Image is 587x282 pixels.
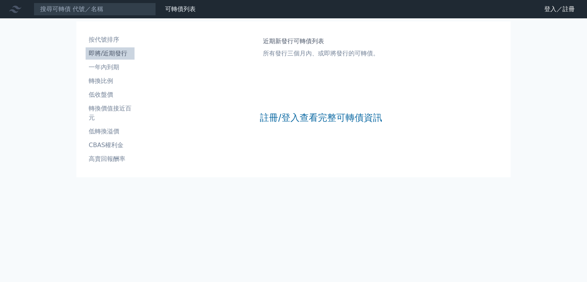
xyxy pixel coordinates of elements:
[86,154,135,164] li: 高賣回報酬率
[86,127,135,136] li: 低轉換溢價
[86,125,135,138] a: 低轉換溢價
[86,141,135,150] li: CBAS權利金
[260,112,382,124] a: 註冊/登入查看完整可轉債資訊
[86,49,135,58] li: 即將/近期發行
[263,37,379,46] h1: 近期新發行可轉債列表
[86,102,135,124] a: 轉換價值接近百元
[86,153,135,165] a: 高賣回報酬率
[86,75,135,87] a: 轉換比例
[34,3,156,16] input: 搜尋可轉債 代號／名稱
[86,104,135,122] li: 轉換價值接近百元
[86,89,135,101] a: 低收盤價
[86,35,135,44] li: 按代號排序
[86,47,135,60] a: 即將/近期發行
[86,34,135,46] a: 按代號排序
[165,5,196,13] a: 可轉債列表
[538,3,581,15] a: 登入／註冊
[86,61,135,73] a: 一年內到期
[263,49,379,58] p: 所有發行三個月內、或即將發行的可轉債。
[86,76,135,86] li: 轉換比例
[86,90,135,99] li: 低收盤價
[86,63,135,72] li: 一年內到期
[86,139,135,151] a: CBAS權利金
